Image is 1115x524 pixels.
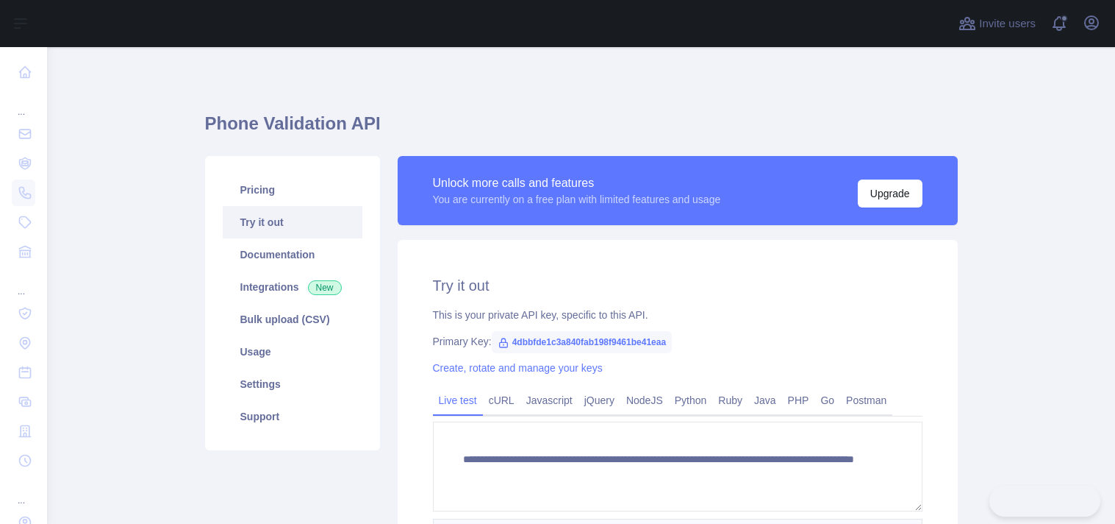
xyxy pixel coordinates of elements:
div: ... [12,88,35,118]
span: 4dbbfde1c3a840fab198f9461be41eaa [492,331,672,353]
div: Primary Key: [433,334,922,349]
span: Invite users [979,15,1036,32]
a: Live test [433,389,483,412]
a: Python [669,389,713,412]
a: Try it out [223,206,362,238]
a: Pricing [223,174,362,206]
div: Unlock more calls and features [433,174,721,192]
button: Upgrade [858,180,922,208]
a: Integrations New [223,271,362,303]
div: ... [12,477,35,506]
button: Invite users [956,12,1039,35]
a: Java [748,389,782,412]
a: Create, rotate and manage your keys [433,362,603,374]
a: PHP [782,389,815,412]
h1: Phone Validation API [205,112,958,147]
a: Go [814,389,840,412]
a: Postman [840,389,892,412]
div: ... [12,268,35,297]
iframe: Toggle Customer Support [989,486,1100,517]
a: NodeJS [620,389,669,412]
a: Bulk upload (CSV) [223,303,362,336]
a: Support [223,400,362,433]
a: Usage [223,336,362,368]
a: cURL [483,389,520,412]
a: Ruby [712,389,748,412]
h2: Try it out [433,275,922,296]
div: This is your private API key, specific to this API. [433,308,922,322]
span: New [308,280,342,295]
a: jQuery [578,389,620,412]
a: Documentation [223,238,362,271]
a: Settings [223,368,362,400]
a: Javascript [520,389,578,412]
div: You are currently on a free plan with limited features and usage [433,192,721,207]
